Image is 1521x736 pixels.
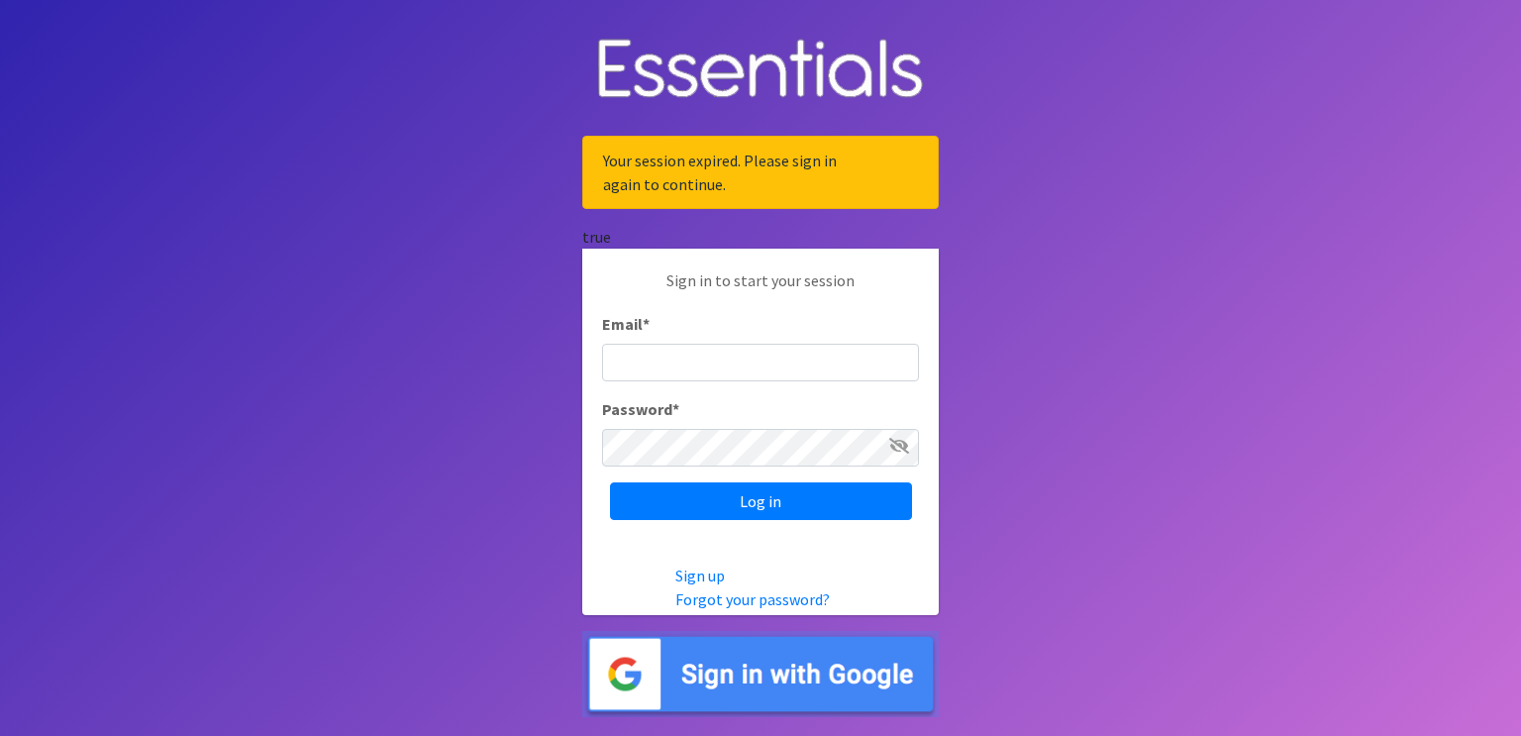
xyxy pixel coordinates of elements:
img: Human Essentials [582,19,939,121]
a: Sign up [675,566,725,585]
a: Forgot your password? [675,589,830,609]
input: Log in [610,482,912,520]
div: true [582,225,939,249]
label: Password [602,397,679,421]
label: Email [602,312,650,336]
abbr: required [672,399,679,419]
abbr: required [643,314,650,334]
img: Sign in with Google [582,631,939,717]
div: Your session expired. Please sign in again to continue. [582,136,939,209]
p: Sign in to start your session [602,268,919,312]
